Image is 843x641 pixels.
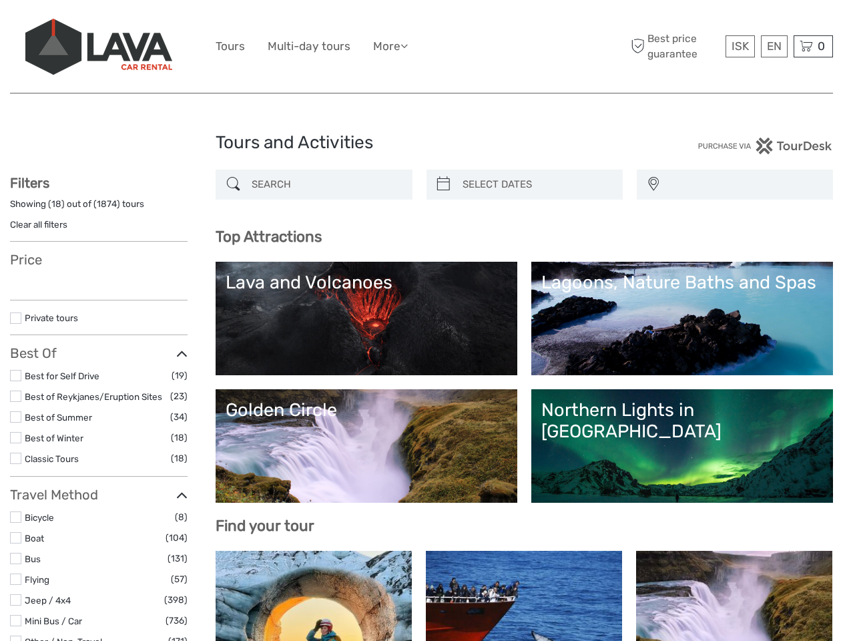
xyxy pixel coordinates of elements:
[216,37,245,56] a: Tours
[25,554,41,564] a: Bus
[226,272,507,365] a: Lava and Volcanoes
[246,173,405,196] input: SEARCH
[171,430,188,445] span: (18)
[25,574,49,585] a: Flying
[10,175,49,191] strong: Filters
[10,219,67,230] a: Clear all filters
[51,198,61,210] label: 18
[166,613,188,628] span: (736)
[25,371,99,381] a: Best for Self Drive
[25,595,71,606] a: Jeep / 4x4
[10,345,188,361] h3: Best Of
[627,31,722,61] span: Best price guarantee
[268,37,350,56] a: Multi-day tours
[226,399,507,493] a: Golden Circle
[541,399,823,443] div: Northern Lights in [GEOGRAPHIC_DATA]
[25,312,78,323] a: Private tours
[216,132,627,154] h1: Tours and Activities
[761,35,788,57] div: EN
[175,509,188,525] span: (8)
[226,399,507,421] div: Golden Circle
[171,572,188,587] span: (57)
[164,592,188,608] span: (398)
[25,19,172,75] img: 523-13fdf7b0-e410-4b32-8dc9-7907fc8d33f7_logo_big.jpg
[226,272,507,293] div: Lava and Volcanoes
[541,272,823,293] div: Lagoons, Nature Baths and Spas
[166,530,188,546] span: (104)
[697,138,833,154] img: PurchaseViaTourDesk.png
[216,228,322,246] b: Top Attractions
[25,412,92,423] a: Best of Summer
[816,39,827,53] span: 0
[170,409,188,425] span: (34)
[25,616,82,626] a: Mini Bus / Car
[10,198,188,218] div: Showing ( ) out of ( ) tours
[457,173,616,196] input: SELECT DATES
[10,252,188,268] h3: Price
[171,451,188,466] span: (18)
[97,198,117,210] label: 1874
[216,517,314,535] b: Find your tour
[172,368,188,383] span: (19)
[25,512,54,523] a: Bicycle
[10,487,188,503] h3: Travel Method
[25,433,83,443] a: Best of Winter
[541,272,823,365] a: Lagoons, Nature Baths and Spas
[168,551,188,566] span: (131)
[25,533,44,544] a: Boat
[25,391,162,402] a: Best of Reykjanes/Eruption Sites
[25,453,79,464] a: Classic Tours
[541,399,823,493] a: Northern Lights in [GEOGRAPHIC_DATA]
[373,37,408,56] a: More
[732,39,749,53] span: ISK
[170,389,188,404] span: (23)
